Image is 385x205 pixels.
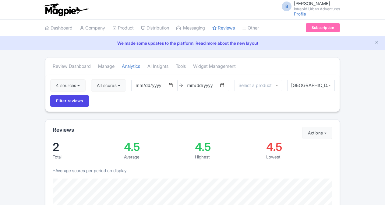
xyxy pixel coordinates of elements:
[53,141,119,152] div: 2
[195,141,261,152] div: 4.5
[53,167,332,174] p: *Average scores per period on display
[266,141,333,152] div: 4.5
[302,127,332,139] button: Actions
[195,154,261,160] div: Highest
[45,20,72,36] a: Dashboard
[282,2,291,11] span: B
[291,83,331,88] div: [GEOGRAPHIC_DATA]
[112,20,134,36] a: Product
[176,20,205,36] a: Messaging
[141,20,169,36] a: Distribution
[266,154,333,160] div: Lowest
[91,79,126,92] button: All scores
[4,40,381,46] a: We made some updates to the platform. Read more about the new layout
[193,58,236,75] a: Widget Management
[176,58,186,75] a: Tools
[122,58,140,75] a: Analytics
[53,58,91,75] a: Review Dashboard
[124,154,190,160] div: Average
[238,83,275,88] input: Select a product
[374,39,379,46] button: Close announcement
[42,3,89,16] img: logo-ab69f6fb50320c5b225c76a69d11143b.png
[50,95,89,107] input: Filter reviews
[124,141,190,152] div: 4.5
[53,127,74,133] h2: Reviews
[294,7,340,11] small: Intrepid Urban Adventures
[242,20,259,36] a: Other
[294,11,306,16] a: Profile
[98,58,115,75] a: Manage
[212,20,235,36] a: Reviews
[306,23,340,32] a: Subscription
[50,79,86,92] button: 4 sources
[278,1,340,11] a: B [PERSON_NAME] Intrepid Urban Adventures
[53,154,119,160] div: Total
[80,20,105,36] a: Company
[147,58,168,75] a: AI Insights
[294,1,330,6] span: [PERSON_NAME]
